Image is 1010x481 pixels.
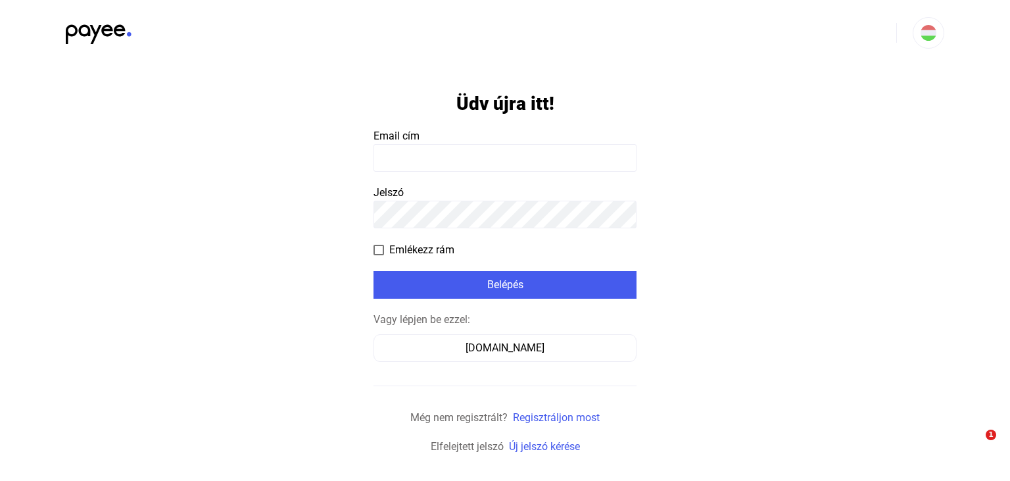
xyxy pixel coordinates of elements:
[921,25,936,41] img: HU
[389,242,454,258] span: Emlékezz rám
[373,186,404,199] span: Jelszó
[66,17,132,44] img: black-payee-blue-dot.svg
[509,440,580,453] a: Új jelszó kérése
[959,430,990,461] iframe: Intercom live chat
[377,277,633,293] div: Belépés
[373,312,637,328] div: Vagy lépjen be ezzel:
[431,440,504,453] span: Elfelejtett jelszó
[373,130,420,142] span: Email cím
[373,342,637,354] a: [DOMAIN_NAME]
[373,334,637,362] button: [DOMAIN_NAME]
[410,411,508,424] span: Még nem regisztrált?
[986,430,996,440] span: 1
[456,92,554,115] h1: Üdv újra itt!
[513,411,600,424] a: Regisztráljon most
[378,340,632,356] div: [DOMAIN_NAME]
[913,17,944,49] button: HU
[373,271,637,299] button: Belépés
